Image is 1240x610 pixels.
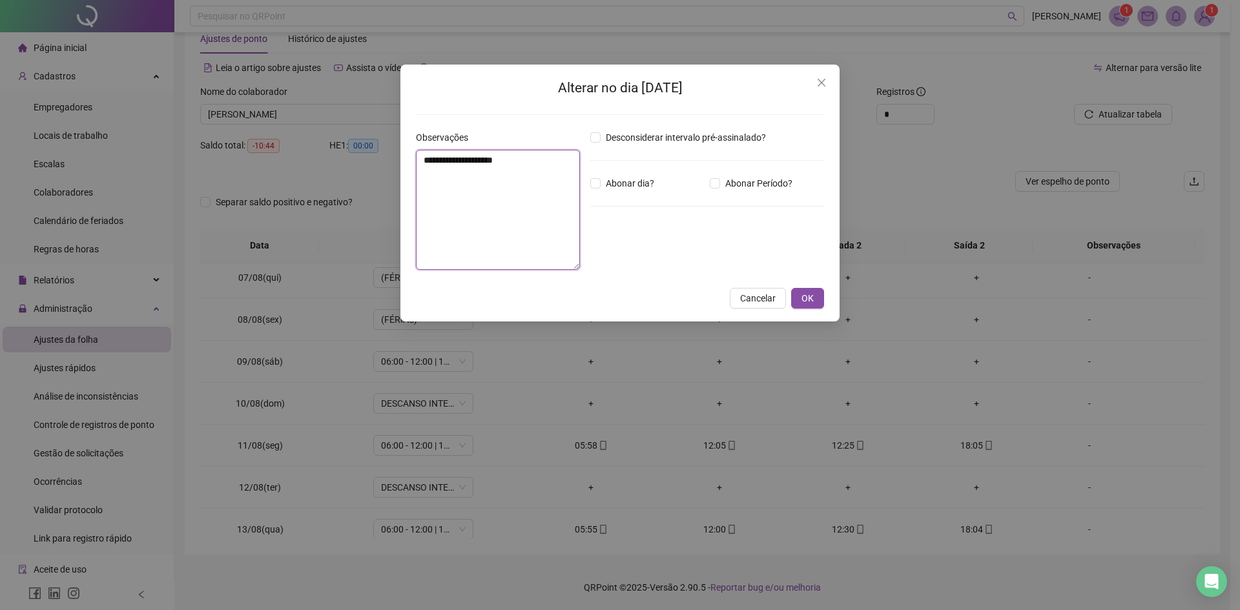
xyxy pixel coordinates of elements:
span: OK [801,291,814,305]
span: Abonar Período? [720,176,798,190]
div: Open Intercom Messenger [1196,566,1227,597]
label: Observações [416,130,477,145]
span: Cancelar [740,291,776,305]
button: OK [791,288,824,309]
h2: Alterar no dia [DATE] [416,77,824,99]
span: close [816,77,827,88]
button: Close [811,72,832,93]
span: Desconsiderar intervalo pré-assinalado? [601,130,771,145]
button: Cancelar [730,288,786,309]
span: Abonar dia? [601,176,659,190]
